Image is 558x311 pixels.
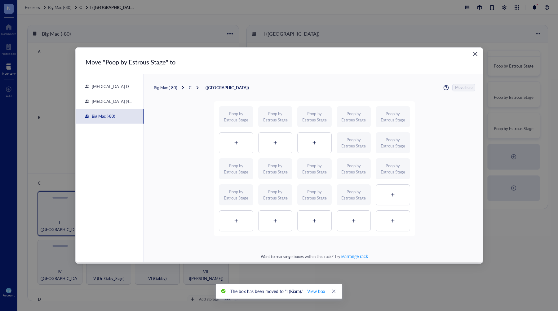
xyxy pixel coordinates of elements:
[223,189,249,201] div: Poop by Estrous Stage
[340,253,368,259] span: rearrange rack
[301,111,328,123] div: Poop by Estrous Stage
[262,163,288,175] div: Poop by Estrous Stage
[379,137,406,149] div: Poop by Estrous Stage
[340,251,368,261] button: rearrange rack
[307,288,325,295] span: View box
[301,163,328,175] div: Poop by Estrous Stage
[301,189,328,201] div: Poop by Estrous Stage
[223,111,249,123] div: Poop by Estrous Stage
[223,163,249,175] div: Poop by Estrous Stage
[89,99,134,104] div: [MEDICAL_DATA] (4C Fridge Lab)
[452,84,475,91] button: Move here
[86,58,463,66] div: Move "Poop by Estrous Stage" to
[89,84,134,89] div: [MEDICAL_DATA] Dewer
[379,111,406,123] div: Poop by Estrous Stage
[307,286,325,296] button: View box
[379,163,406,175] div: Poop by Estrous Stage
[340,163,367,175] div: Poop by Estrous Stage
[470,54,480,61] span: Close
[154,85,177,90] div: Big Mac (-80)
[89,113,115,119] div: Big Mac (-80)
[230,286,325,296] div: The box has been moved to "I (Kiara)."
[340,189,367,201] div: Poop by Estrous Stage
[470,53,480,63] button: Close
[262,111,288,123] div: Poop by Estrous Stage
[203,85,249,90] div: I ([GEOGRAPHIC_DATA])
[340,111,367,123] div: Poop by Estrous Stage
[262,189,288,201] div: Poop by Estrous Stage
[154,251,475,261] div: Want to rearrange boxes within this rack? Try
[189,85,192,90] div: C
[332,289,336,293] span: close
[330,288,337,295] a: Close
[340,137,367,149] div: Poop by Estrous Stage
